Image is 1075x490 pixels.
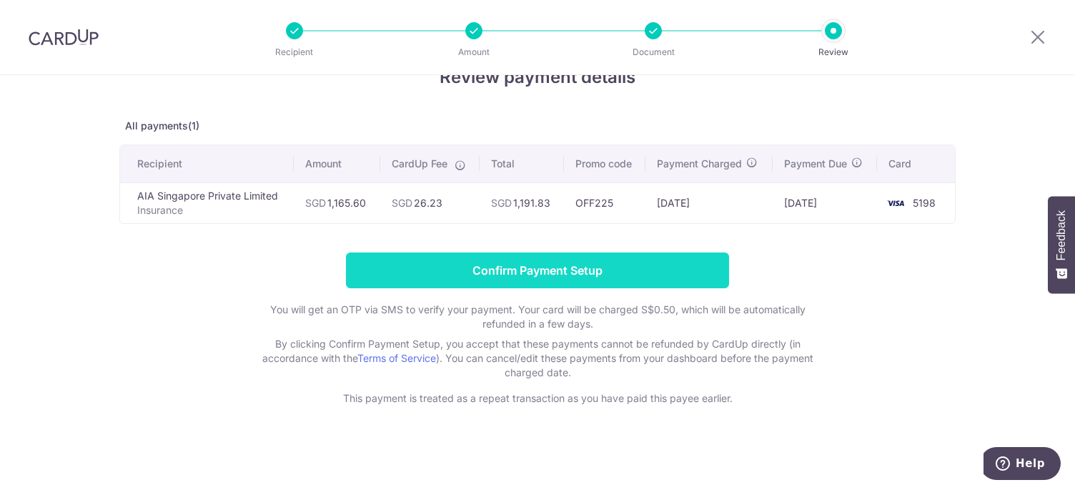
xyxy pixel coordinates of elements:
span: SGD [491,197,512,209]
td: [DATE] [773,182,877,223]
p: Recipient [242,45,347,59]
p: Document [600,45,706,59]
td: 1,165.60 [294,182,380,223]
iframe: Opens a widget where you can find more information [984,447,1061,483]
span: Feedback [1055,210,1068,260]
span: SGD [305,197,326,209]
img: <span class="translation_missing" title="translation missing: en.account_steps.new_confirm_form.b... [881,195,910,212]
td: OFF225 [564,182,645,223]
p: By clicking Confirm Payment Setup, you accept that these payments cannot be refunded by CardUp di... [252,337,823,380]
a: Terms of Service [357,352,436,364]
span: CardUp Fee [392,157,447,171]
button: Feedback - Show survey [1048,196,1075,293]
p: Amount [421,45,527,59]
p: This payment is treated as a repeat transaction as you have paid this payee earlier. [252,391,823,406]
p: Insurance [137,203,282,217]
th: Amount [294,145,380,182]
img: CardUp [29,29,99,46]
th: Recipient [120,145,294,182]
span: Payment Charged [657,157,742,171]
th: Promo code [564,145,645,182]
td: AIA Singapore Private Limited [120,182,294,223]
span: SGD [392,197,412,209]
th: Card [877,145,955,182]
td: [DATE] [645,182,773,223]
h4: Review payment details [119,64,956,90]
span: Payment Due [784,157,847,171]
p: You will get an OTP via SMS to verify your payment. Your card will be charged S$0.50, which will ... [252,303,823,331]
td: 26.23 [380,182,480,223]
input: Confirm Payment Setup [346,253,729,288]
p: All payments(1) [119,119,956,133]
td: 1,191.83 [480,182,564,223]
th: Total [480,145,564,182]
p: Review [781,45,886,59]
span: 5198 [913,197,936,209]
